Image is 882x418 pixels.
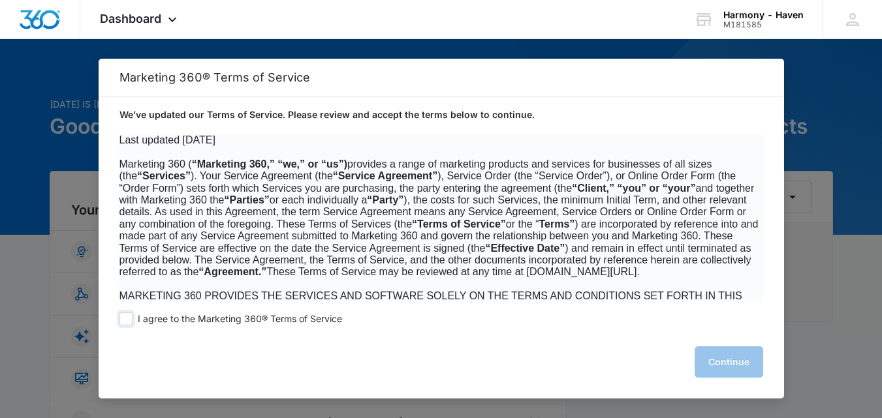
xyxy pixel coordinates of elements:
b: “Parties” [224,194,269,205]
h2: Marketing 360® Terms of Service [119,70,763,84]
b: “Terms of Service” [412,218,506,230]
b: “Service Agreement” [333,170,437,181]
b: “Party” [367,194,403,205]
span: MARKETING 360 PROVIDES THE SERVICES AND SOFTWARE SOLELY ON THE TERMS AND CONDITIONS SET FORTH IN ... [119,290,758,385]
b: “Effective Date” [485,243,565,254]
b: “Agreement.” [198,266,266,277]
p: We’ve updated our Terms of Service. Please review and accept the terms below to continue. [119,108,763,121]
span: Marketing 360 ( provides a range of marketing products and services for businesses of all sizes (... [119,158,759,278]
b: “Client,” “you” or “your” [572,183,695,194]
span: Last updated [DATE] [119,134,215,145]
b: “Marketing 360,” “we,” or “us”) [192,158,347,170]
div: account name [723,10,804,20]
button: Continue [695,346,763,378]
span: Dashboard [100,12,161,25]
span: I agree to the Marketing 360® Terms of Service [138,313,342,325]
b: Terms” [539,218,575,230]
div: account id [723,20,804,29]
b: “Services” [137,170,191,181]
